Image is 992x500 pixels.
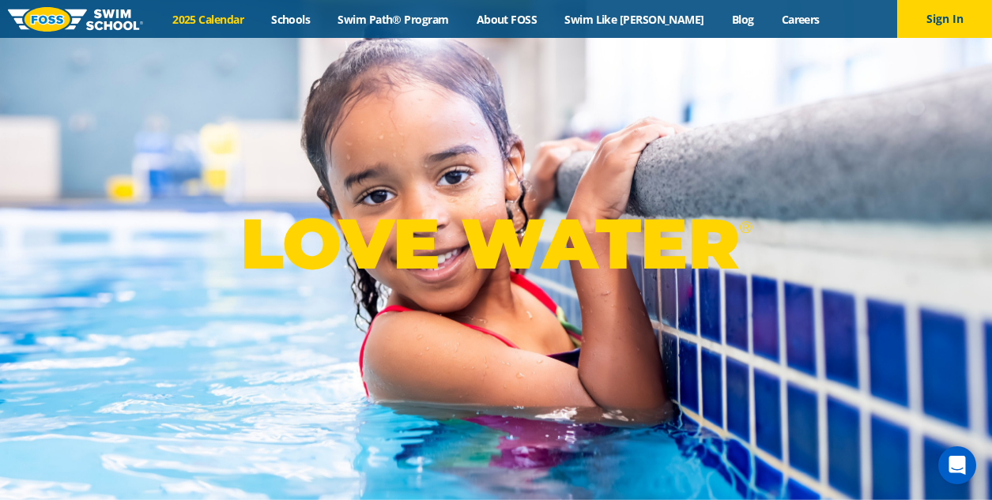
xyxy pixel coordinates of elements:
a: Careers [768,12,833,27]
a: Swim Like [PERSON_NAME] [551,12,719,27]
sup: ® [739,217,752,237]
a: About FOSS [462,12,551,27]
a: Schools [258,12,324,27]
a: Swim Path® Program [324,12,462,27]
a: Blog [718,12,768,27]
a: 2025 Calendar [159,12,258,27]
div: Open Intercom Messenger [938,446,976,484]
img: FOSS Swim School Logo [8,7,143,32]
p: LOVE WATER [240,201,752,286]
